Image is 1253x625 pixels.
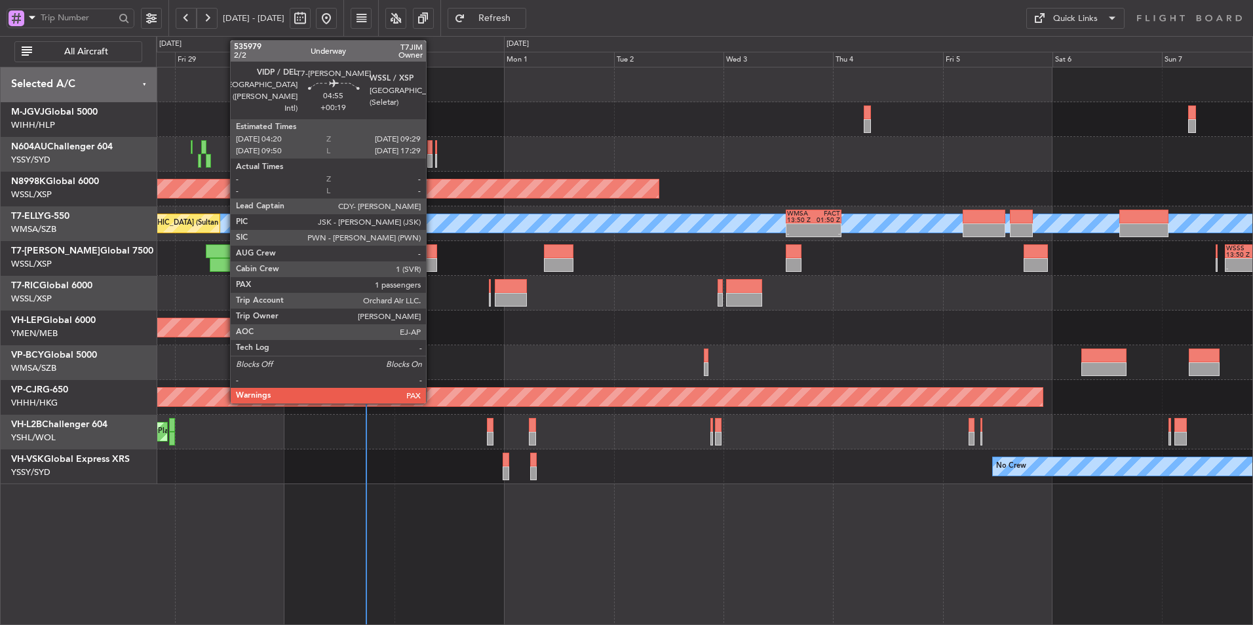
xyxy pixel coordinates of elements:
[14,41,142,62] button: All Aircraft
[723,52,833,67] div: Wed 3
[159,39,182,50] div: [DATE]
[813,210,839,217] div: FACT
[11,258,52,270] a: WSSL/XSP
[11,455,130,464] a: VH-VSKGlobal Express XRS
[395,52,504,67] div: Sun 31
[11,397,58,409] a: VHHH/HKG
[1226,252,1252,258] div: 13:50 Z
[11,432,56,444] a: YSHL/WOL
[1226,265,1252,272] div: -
[11,142,47,151] span: N604AU
[813,231,839,237] div: -
[11,281,92,290] a: T7-RICGlobal 6000
[11,362,56,374] a: WMSA/SZB
[41,8,115,28] input: Trip Number
[11,246,153,256] a: T7-[PERSON_NAME]Global 7500
[996,457,1026,476] div: No Crew
[507,39,529,50] div: [DATE]
[1026,8,1125,29] button: Quick Links
[11,246,100,256] span: T7-[PERSON_NAME]
[504,52,613,67] div: Mon 1
[1226,245,1252,252] div: WSSS
[11,420,42,429] span: VH-L2B
[11,466,50,478] a: YSSY/SYD
[787,231,813,237] div: -
[11,223,56,235] a: WMSA/SZB
[11,177,99,186] a: N8998KGlobal 6000
[11,142,113,151] a: N604AUChallenger 604
[11,455,44,464] span: VH-VSK
[11,212,44,221] span: T7-ELLY
[11,119,55,131] a: WIHH/HLP
[11,385,68,394] a: VP-CJRG-650
[223,12,284,24] span: [DATE] - [DATE]
[448,8,526,29] button: Refresh
[614,52,723,67] div: Tue 2
[468,14,522,23] span: Refresh
[175,52,284,67] div: Fri 29
[11,107,45,117] span: M-JGVJ
[11,107,98,117] a: M-JGVJGlobal 5000
[787,210,813,217] div: WMSA
[11,420,107,429] a: VH-L2BChallenger 604
[943,52,1052,67] div: Fri 5
[833,52,942,67] div: Thu 4
[11,189,52,200] a: WSSL/XSP
[1052,52,1162,67] div: Sat 6
[11,281,39,290] span: T7-RIC
[284,52,394,67] div: Sat 30
[11,316,43,325] span: VH-LEP
[11,316,96,325] a: VH-LEPGlobal 6000
[11,293,52,305] a: WSSL/XSP
[11,177,46,186] span: N8998K
[813,217,839,223] div: 01:50 Z
[11,328,58,339] a: YMEN/MEB
[11,385,43,394] span: VP-CJR
[11,212,69,221] a: T7-ELLYG-550
[1053,12,1098,26] div: Quick Links
[11,350,97,360] a: VP-BCYGlobal 5000
[11,350,44,360] span: VP-BCY
[35,47,138,56] span: All Aircraft
[11,154,50,166] a: YSSY/SYD
[158,422,364,442] div: Planned Maint [GEOGRAPHIC_DATA] ([GEOGRAPHIC_DATA])
[787,217,813,223] div: 13:50 Z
